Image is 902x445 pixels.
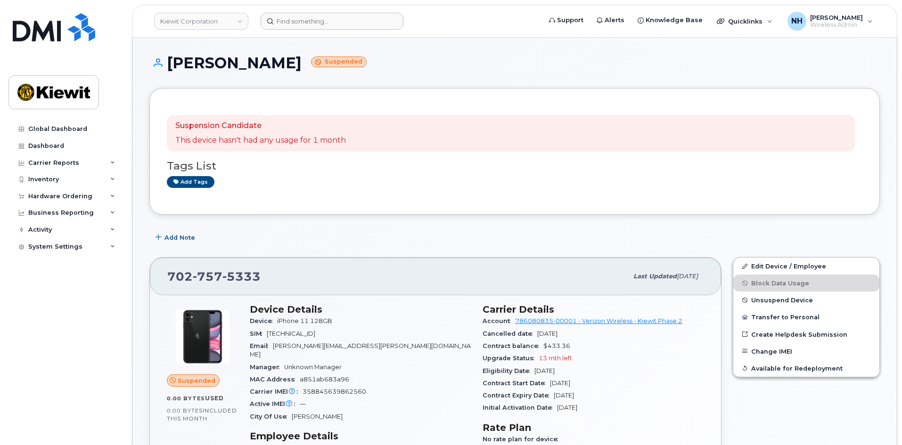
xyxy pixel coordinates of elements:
button: Unsuspend Device [733,291,879,308]
h3: Rate Plan [483,422,704,433]
span: [DATE] [557,404,577,411]
img: iPhone_11.jpg [174,308,231,365]
span: 757 [193,269,222,283]
span: Manager [250,364,284,371]
span: a851ab683a96 [300,376,349,383]
p: This device hasn't had any usage for 1 month [175,135,346,146]
button: Change IMEI [733,343,879,360]
span: 5333 [222,269,261,283]
span: Active IMEI [250,400,300,407]
a: Add tags [167,176,214,188]
button: Available for Redeployment [733,360,879,377]
button: Block Data Usage [733,275,879,291]
span: Cancelled date [483,330,537,337]
span: 702 [167,269,261,283]
span: No rate plan for device [483,436,563,443]
button: Transfer to Personal [733,308,879,325]
span: Eligibility Date [483,367,534,374]
a: Create Helpdesk Submission [733,326,879,343]
h3: Carrier Details [483,304,704,315]
span: [DATE] [537,330,558,337]
h3: Employee Details [250,430,471,442]
span: Upgrade Status [483,355,539,362]
h3: Device Details [250,304,471,315]
span: Device [250,317,277,324]
span: [PERSON_NAME][EMAIL_ADDRESS][PERSON_NAME][DOMAIN_NAME] [250,342,471,358]
span: 358845639862560 [303,388,366,395]
button: Add Note [149,229,203,246]
p: Suspension Candidate [175,121,346,131]
h1: [PERSON_NAME] [149,55,880,71]
a: 786080835-00001 - Verizon Wireless - Kiewit Phase 2 [515,317,682,324]
span: Available for Redeployment [751,364,843,372]
span: [PERSON_NAME] [292,413,343,420]
span: Account [483,317,515,324]
span: $433.36 [543,342,570,349]
span: [DATE] [550,380,570,387]
span: Carrier IMEI [250,388,303,395]
span: Unsuspend Device [751,297,813,304]
h3: Tags List [167,160,862,172]
span: Contract Start Date [483,380,550,387]
small: Suspended [311,57,367,67]
span: SIM [250,330,267,337]
span: [DATE] [534,367,555,374]
span: [DATE] [554,392,574,399]
span: Unknown Manager [284,364,342,371]
iframe: Messenger Launcher [861,404,895,438]
span: included this month [167,407,237,422]
span: Contract balance [483,342,543,349]
span: 13 mth left [539,355,572,362]
span: iPhone 11 128GB [277,317,332,324]
a: Edit Device / Employee [733,258,879,275]
span: 0.00 Bytes [167,395,205,402]
span: 0.00 Bytes [167,407,203,414]
span: Add Note [164,233,195,242]
span: Initial Activation Date [483,404,557,411]
span: used [205,395,224,402]
span: [TECHNICAL_ID] [267,330,315,337]
span: Email [250,342,273,349]
span: MAC Address [250,376,300,383]
span: Suspended [178,376,215,385]
span: — [300,400,306,407]
span: City Of Use [250,413,292,420]
span: Contract Expiry Date [483,392,554,399]
span: Last updated [633,273,677,280]
span: [DATE] [677,273,698,280]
